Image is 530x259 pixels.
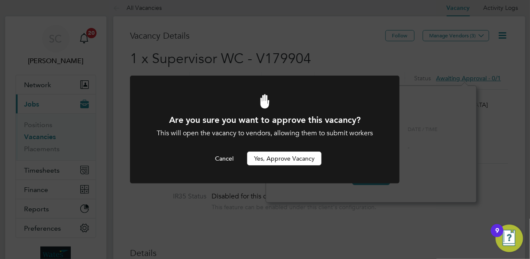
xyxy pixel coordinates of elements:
[208,152,240,165] button: Cancel
[247,152,321,165] button: Yes, Approve Vacancy
[496,225,523,252] button: Open Resource Center, 9 new notifications
[157,129,373,137] span: This will open the vacancy to vendors, allowing them to submit workers
[495,231,499,242] div: 9
[153,114,376,125] h1: Are you sure you want to approve this vacancy?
